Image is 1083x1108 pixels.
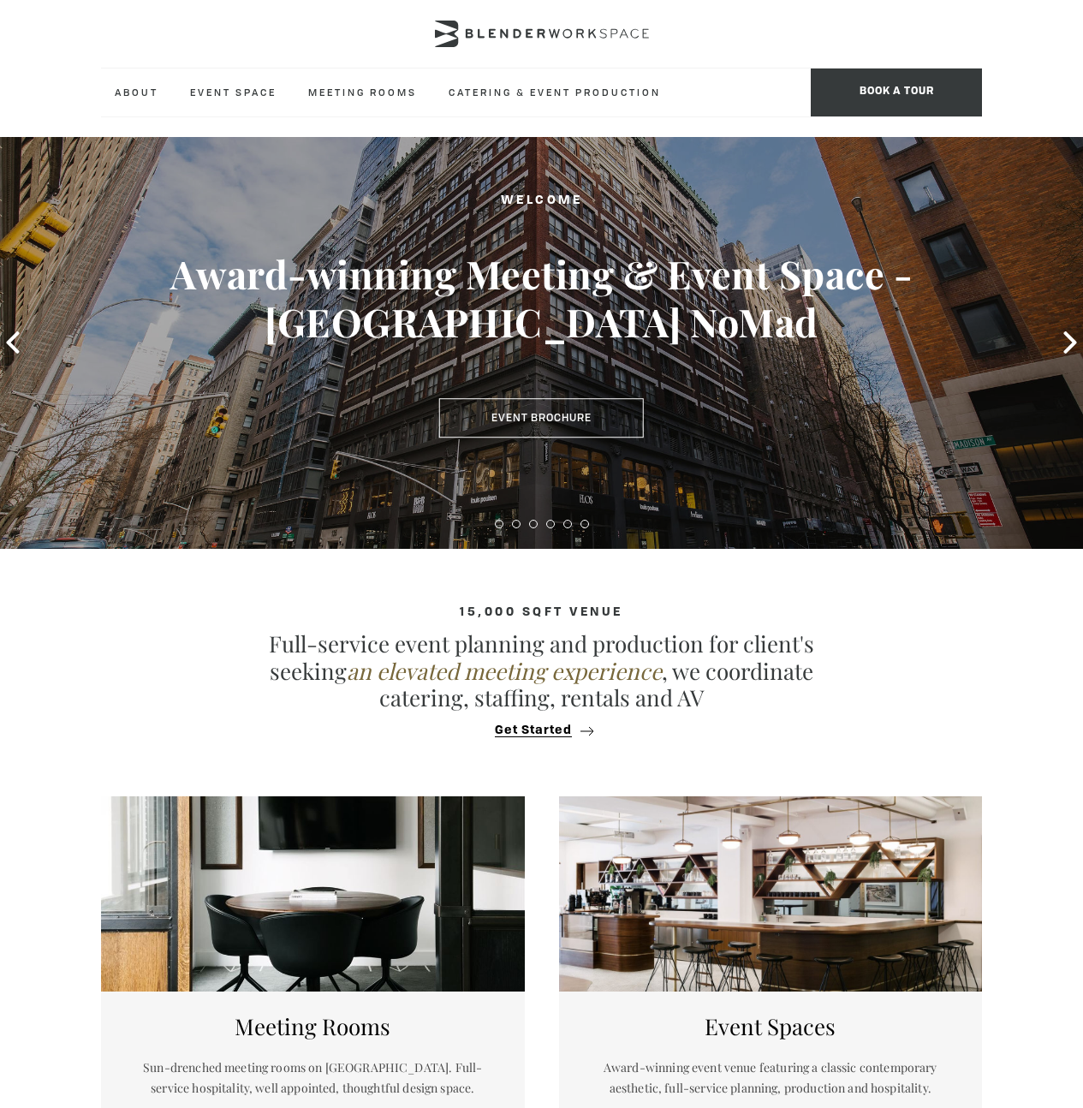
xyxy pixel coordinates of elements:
span: Get Started [495,724,572,737]
a: Meeting Rooms [295,69,431,116]
h4: 15,000 sqft venue [101,605,982,619]
a: About [101,69,172,116]
a: Event Space [176,69,290,116]
p: Sun-drenched meeting rooms on [GEOGRAPHIC_DATA]. Full-service hospitality, well appointed, though... [127,1057,499,1099]
p: Full-service event planning and production for client's seeking , we coordinate catering, staffin... [242,630,842,711]
h5: Event Spaces [585,1013,957,1039]
h2: Welcome [54,190,1029,211]
h3: Award-winning Meeting & Event Space - [GEOGRAPHIC_DATA] NoMad [54,250,1029,346]
p: Award-winning event venue featuring a classic contemporary aesthetic, full-service planning, prod... [585,1057,957,1099]
h5: Meeting Rooms [127,1013,499,1039]
a: Event Brochure [439,398,644,438]
em: an elevated meeting experience [347,656,662,686]
a: Catering & Event Production [435,69,675,116]
span: Book a tour [811,69,982,116]
button: Get Started [490,723,593,738]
